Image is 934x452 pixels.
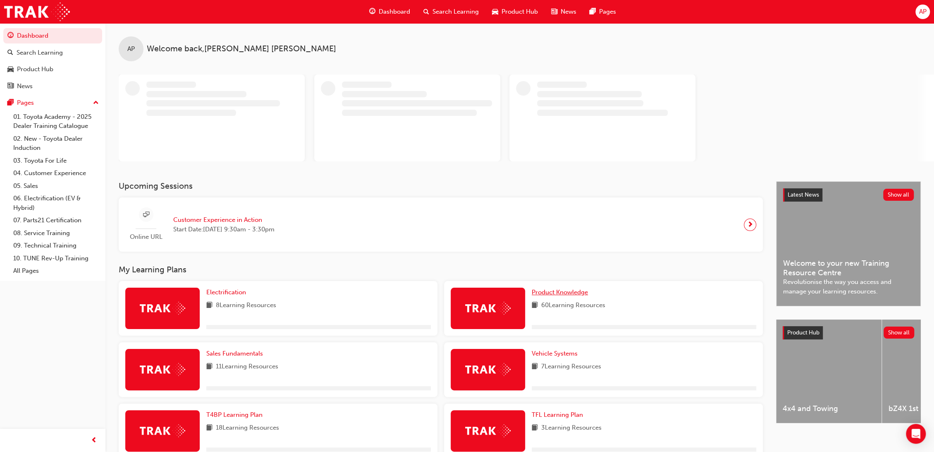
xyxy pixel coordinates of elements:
[127,44,135,54] span: AP
[919,7,926,17] span: AP
[10,239,102,252] a: 09. Technical Training
[747,219,753,231] span: next-icon
[485,3,545,20] a: car-iconProduct Hub
[532,410,586,420] a: TFL Learning Plan
[3,95,102,111] button: Pages
[216,301,276,311] span: 8 Learning Resources
[10,252,102,265] a: 10. TUNE Rev-Up Training
[583,3,623,20] a: pages-iconPages
[119,181,763,191] h3: Upcoming Sessions
[4,2,70,21] img: Trak
[140,363,185,376] img: Trak
[502,7,538,17] span: Product Hub
[10,111,102,132] a: 01. Toyota Academy - 2025 Dealer Training Catalogue
[465,302,511,315] img: Trak
[3,26,102,95] button: DashboardSearch LearningProduct HubNews
[10,214,102,227] a: 07. Parts21 Certification
[783,277,914,296] span: Revolutionise the way you access and manage your learning resources.
[369,7,375,17] span: guage-icon
[776,181,921,306] a: Latest NewsShow allWelcome to your new Training Resource CentreRevolutionise the way you access a...
[93,98,99,108] span: up-icon
[884,327,915,339] button: Show all
[7,83,14,90] span: news-icon
[17,65,53,74] div: Product Hub
[206,362,213,372] span: book-icon
[590,7,596,17] span: pages-icon
[532,288,591,297] a: Product Knowledge
[379,7,410,17] span: Dashboard
[906,424,926,444] div: Open Intercom Messenger
[206,289,246,296] span: Electrification
[206,410,266,420] a: T4BP Learning Plan
[119,265,763,274] h3: My Learning Plans
[465,363,511,376] img: Trak
[532,423,538,433] span: book-icon
[10,180,102,192] a: 05. Sales
[10,132,102,154] a: 02. New - Toyota Dealer Induction
[140,424,185,437] img: Trak
[532,301,538,311] span: book-icon
[10,227,102,240] a: 08. Service Training
[545,3,583,20] a: news-iconNews
[423,7,429,17] span: search-icon
[7,99,14,107] span: pages-icon
[216,423,279,433] span: 18 Learning Resources
[541,423,602,433] span: 3 Learning Resources
[147,44,336,54] span: Welcome back , [PERSON_NAME] [PERSON_NAME]
[7,66,14,73] span: car-icon
[125,232,167,242] span: Online URL
[3,45,102,60] a: Search Learning
[532,349,581,358] a: Vehicle Systems
[465,424,511,437] img: Trak
[206,349,266,358] a: Sales Fundamentals
[541,362,601,372] span: 7 Learning Resources
[551,7,557,17] span: news-icon
[532,350,578,357] span: Vehicle Systems
[3,79,102,94] a: News
[788,191,819,198] span: Latest News
[599,7,616,17] span: Pages
[140,302,185,315] img: Trak
[492,7,498,17] span: car-icon
[541,301,605,311] span: 60 Learning Resources
[7,32,14,40] span: guage-icon
[206,411,263,418] span: T4BP Learning Plan
[10,167,102,180] a: 04. Customer Experience
[17,48,63,58] div: Search Learning
[776,320,881,423] a: 4x4 and Towing
[783,188,914,202] a: Latest NewsShow all
[125,204,756,245] a: Online URLCustomer Experience in ActionStart Date:[DATE] 9:30am - 3:30pm
[10,154,102,167] a: 03. Toyota For Life
[883,189,914,201] button: Show all
[417,3,485,20] a: search-iconSearch Learning
[787,329,819,336] span: Product Hub
[783,404,875,414] span: 4x4 and Towing
[91,435,97,446] span: prev-icon
[206,288,249,297] a: Electrification
[561,7,576,17] span: News
[915,5,930,19] button: AP
[17,82,33,91] div: News
[10,192,102,214] a: 06. Electrification (EV & Hybrid)
[363,3,417,20] a: guage-iconDashboard
[173,215,275,225] span: Customer Experience in Action
[143,210,149,220] span: sessionType_ONLINE_URL-icon
[216,362,278,372] span: 11 Learning Resources
[206,423,213,433] span: book-icon
[3,28,102,43] a: Dashboard
[532,362,538,372] span: book-icon
[532,411,583,418] span: TFL Learning Plan
[206,350,263,357] span: Sales Fundamentals
[7,49,13,57] span: search-icon
[173,225,275,234] span: Start Date: [DATE] 9:30am - 3:30pm
[206,301,213,311] span: book-icon
[3,62,102,77] a: Product Hub
[17,98,34,108] div: Pages
[10,264,102,277] a: All Pages
[532,289,588,296] span: Product Knowledge
[432,7,479,17] span: Search Learning
[783,326,914,339] a: Product HubShow all
[783,259,914,277] span: Welcome to your new Training Resource Centre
